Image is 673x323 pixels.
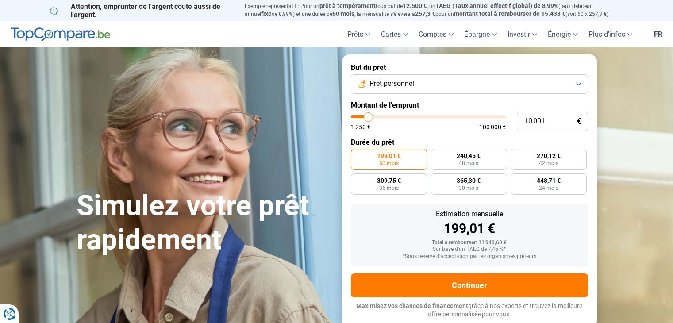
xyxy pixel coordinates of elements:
[459,161,478,166] span: 48 mois
[376,21,413,47] a: Cartes
[358,222,581,235] div: 199,01 €
[413,21,459,47] a: Comptes
[379,185,399,191] span: 36 mois
[454,10,565,17] span: montant total à rembourser de 15.438 €
[342,21,376,47] a: Prêts
[435,2,558,9] span: TAEG (Taux annuel effectif global) de 8,99%
[351,124,371,130] span: 1 250 €
[539,185,558,191] span: 24 mois
[583,21,638,47] a: Plus d'infos
[351,302,588,319] p: grâce à nos experts et trouvez la meilleure offre personnalisée pour vous.
[379,161,399,166] span: 60 mois
[542,21,583,47] a: Énergie
[332,10,354,17] span: 60 mois
[459,21,502,47] a: Épargne
[358,246,581,253] div: Sur base d'un TAEG de 7,45 %*
[245,2,623,18] p: Exemple représentatif : Pour un tous but de , un (taux débiteur annuel de 8,99%) et une durée de ...
[351,74,588,94] button: Prêt personnel
[649,21,668,47] a: fr
[539,161,558,166] span: 42 mois
[358,254,581,260] div: *Sous réserve d'acceptation par les organismes prêteurs
[77,189,331,257] h1: Simulez votre prêt rapidement
[351,63,588,72] label: But du prêt
[351,138,588,146] label: Durée du prêt
[358,211,581,218] div: Estimation mensuelle
[479,124,506,130] span: 100 000 €
[537,177,561,184] span: 448,71 €
[261,10,272,17] span: fixe
[577,118,581,125] span: €
[369,79,414,88] span: Prêt personnel
[403,2,427,9] span: 12.500 €
[356,302,468,309] span: Maximisez vos chances de financement
[377,177,401,184] span: 309,75 €
[537,153,561,159] span: 270,12 €
[358,240,581,246] div: Total à rembourser: 11 940,60 €
[50,2,234,19] p: Attention, emprunter de l'argent coûte aussi de l'argent.
[351,273,588,297] button: Continuer
[457,177,481,184] span: 365,30 €
[11,27,110,42] img: TopCompare
[415,10,435,17] span: 257,3 €
[502,21,542,47] a: Investir
[459,185,478,191] span: 30 mois
[377,153,401,159] span: 199,01 €
[457,153,481,159] span: 240,45 €
[319,2,376,9] span: prêt à tempérament
[351,101,588,109] label: Montant de l'emprunt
